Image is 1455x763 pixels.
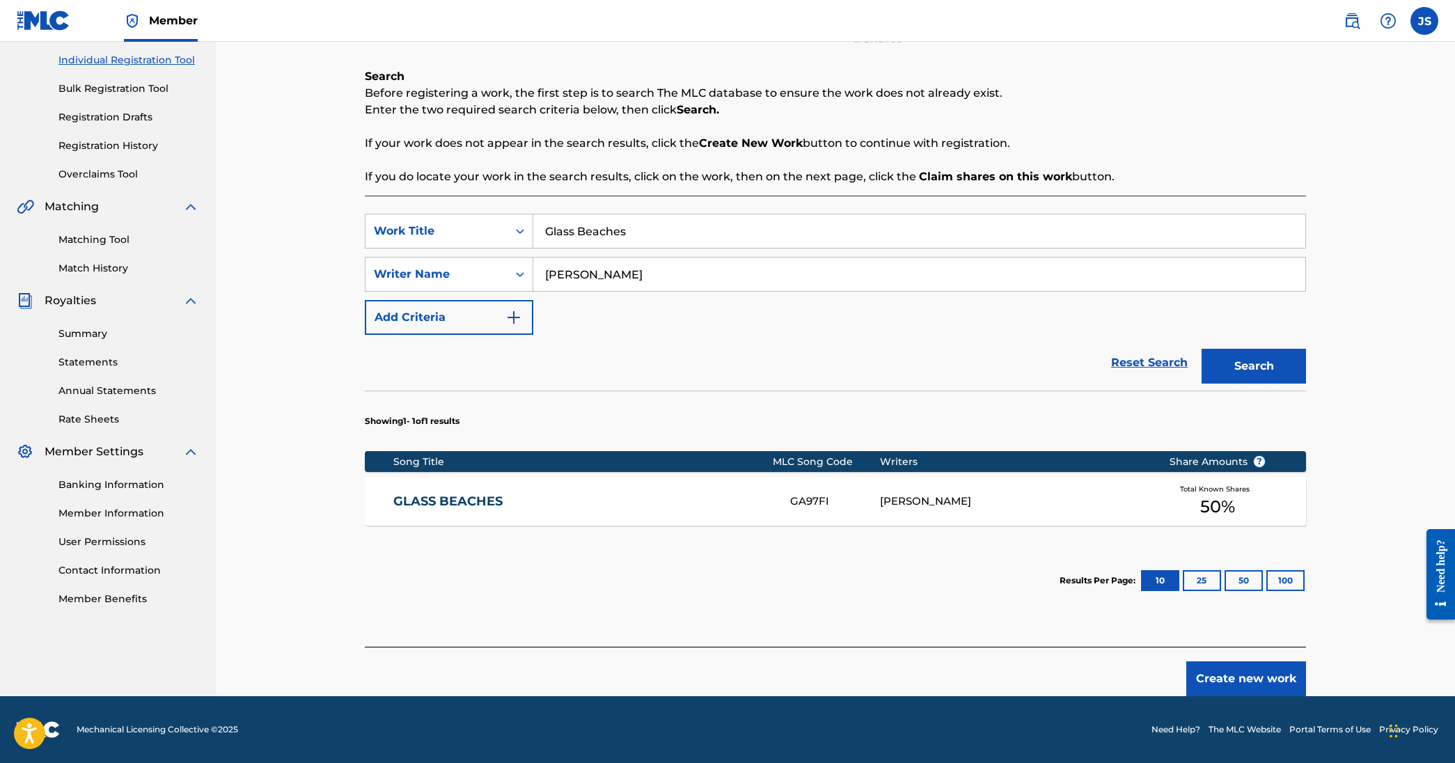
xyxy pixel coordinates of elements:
a: Public Search [1338,7,1366,35]
div: Work Title [374,223,499,239]
iframe: Chat Widget [1385,696,1455,763]
a: Rate Sheets [58,412,199,427]
span: Member [149,13,198,29]
button: Search [1202,349,1306,384]
a: Member Benefits [58,592,199,606]
button: 100 [1266,570,1305,591]
a: Match History [58,261,199,276]
strong: Claim shares on this work [919,170,1072,183]
span: Mechanical Licensing Collective © 2025 [77,723,238,736]
img: MLC Logo [17,10,70,31]
a: Matching Tool [58,233,199,247]
a: Need Help? [1151,723,1200,736]
img: expand [182,292,199,309]
span: Matching [45,198,99,215]
img: Matching [17,198,34,215]
strong: Create New Work [699,136,803,150]
a: User Permissions [58,535,199,549]
a: GLASS BEACHES [393,494,772,510]
b: Search [365,70,404,83]
button: 10 [1141,570,1179,591]
button: Add Criteria [365,300,533,335]
img: expand [182,443,199,460]
a: Bulk Registration Tool [58,81,199,96]
p: Results Per Page: [1060,574,1139,587]
img: logo [17,721,60,738]
img: help [1380,13,1397,29]
div: Drag [1390,710,1398,752]
button: 25 [1183,570,1221,591]
img: Member Settings [17,443,33,460]
span: Royalties [45,292,96,309]
p: If you do locate your work in the search results, click on the work, then on the next page, click... [365,168,1306,185]
div: MLC Song Code [773,455,880,469]
p: Enter the two required search criteria below, then click [365,102,1306,118]
button: 50 [1225,570,1263,591]
a: Annual Statements [58,384,199,398]
a: Overclaims Tool [58,167,199,182]
div: User Menu [1410,7,1438,35]
span: Share Amounts [1170,455,1266,469]
div: Help [1374,7,1402,35]
a: Privacy Policy [1379,723,1438,736]
a: Banking Information [58,478,199,492]
div: [PERSON_NAME] [880,494,1148,510]
div: Writer Name [374,266,499,283]
p: Showing 1 - 1 of 1 results [365,415,459,427]
a: Individual Registration Tool [58,53,199,68]
span: ? [1254,456,1265,467]
a: Registration History [58,139,199,153]
img: 9d2ae6d4665cec9f34b9.svg [505,309,522,326]
a: Summary [58,327,199,341]
a: Portal Terms of Use [1289,723,1371,736]
button: Create new work [1186,661,1306,696]
img: search [1344,13,1360,29]
span: Total Known Shares [1180,484,1255,494]
div: Writers [880,455,1148,469]
iframe: Resource Center [1416,514,1455,634]
a: Registration Drafts [58,110,199,125]
img: Top Rightsholder [124,13,141,29]
span: Member Settings [45,443,143,460]
img: Royalties [17,292,33,309]
strong: Search. [677,103,719,116]
div: Song Title [393,455,773,469]
a: The MLC Website [1209,723,1281,736]
span: 50 % [1200,494,1235,519]
p: Before registering a work, the first step is to search The MLC database to ensure the work does n... [365,85,1306,102]
a: Reset Search [1104,347,1195,378]
form: Search Form [365,214,1306,391]
a: Statements [58,355,199,370]
p: If your work does not appear in the search results, click the button to continue with registration. [365,135,1306,152]
a: Contact Information [58,563,199,578]
a: Member Information [58,506,199,521]
div: GA97FI [790,494,879,510]
img: expand [182,198,199,215]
